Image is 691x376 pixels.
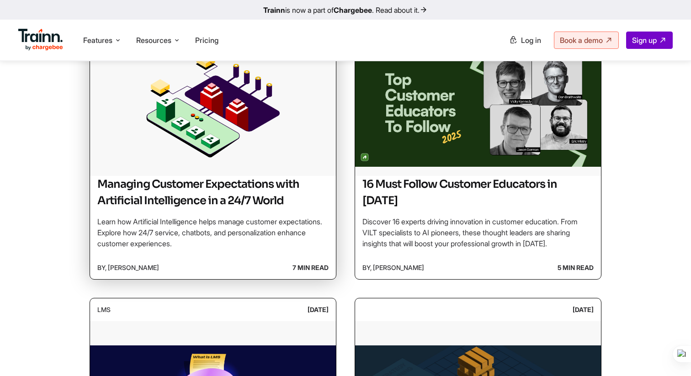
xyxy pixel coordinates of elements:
a: Sign up [626,32,673,49]
a: Log in [504,32,547,48]
span: Book a demo [560,36,603,45]
b: 5 min read [558,260,594,275]
b: Trainn [263,5,285,15]
a: Pricing [195,36,218,45]
div: LMS [97,302,111,318]
a: Customer Education [DATE] 16 Must Follow Customer Educators in 2025 16 Must Follow Customer Educa... [355,13,601,280]
b: Chargebee [334,5,372,15]
h2: Managing Customer Expectations with Artificial Intelligence in a 24/7 World [97,176,329,209]
img: Managing Customer Expectations with Artificial Intelligence in a 24/7 World [90,37,336,174]
iframe: Chat Widget [645,332,691,376]
img: 16 Must Follow Customer Educators in 2025 [355,37,601,174]
span: by, [PERSON_NAME] [97,260,159,275]
div: [DATE] [573,302,594,318]
span: Log in [521,36,541,45]
span: Features [83,35,112,45]
img: Trainn Logo [18,29,63,51]
span: by, [PERSON_NAME] [362,260,424,275]
h2: 16 Must Follow Customer Educators in [DATE] [362,176,594,209]
a: Book a demo [554,32,619,49]
p: Discover 16 experts driving innovation in customer education. From VILT specialists to AI pioneer... [362,216,594,249]
p: Learn how Artificial Intelligence helps manage customer expectations. Explore how 24/7 service, c... [97,216,329,249]
span: Sign up [632,36,657,45]
div: [DATE] [308,302,329,318]
span: Resources [136,35,171,45]
b: 7 min read [292,260,329,275]
a: [DATE] Managing Customer Expectations with Artificial Intelligence in a 24/7 World Managing Custo... [90,13,336,280]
